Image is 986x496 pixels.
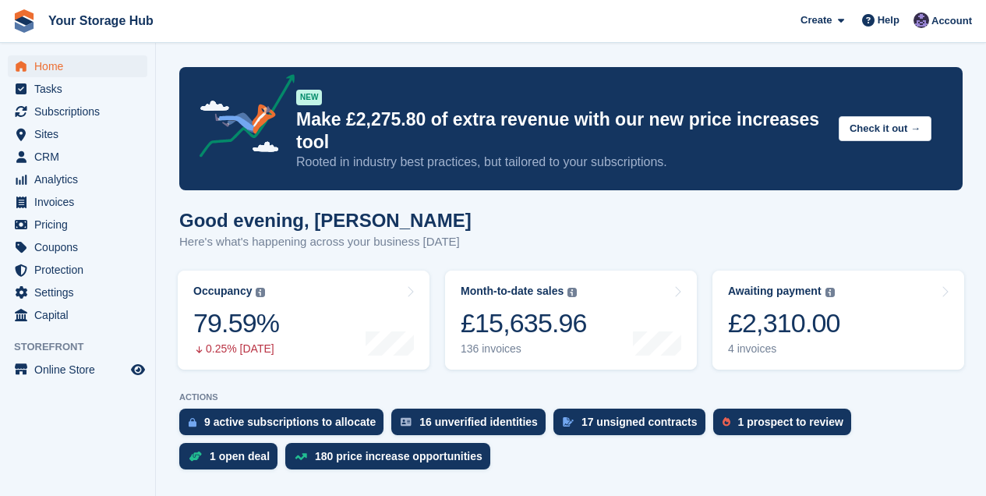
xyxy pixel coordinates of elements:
[186,74,295,163] img: price-adjustments-announcement-icon-8257ccfd72463d97f412b2fc003d46551f7dbcb40ab6d574587a9cd5c0d94...
[445,271,697,370] a: Month-to-date sales £15,635.96 136 invoices
[34,123,128,145] span: Sites
[179,233,472,251] p: Here's what's happening across your business [DATE]
[8,304,147,326] a: menu
[8,101,147,122] a: menu
[315,450,482,462] div: 180 price increase opportunities
[34,359,128,381] span: Online Store
[34,101,128,122] span: Subscriptions
[8,282,147,303] a: menu
[800,12,832,28] span: Create
[728,307,840,339] div: £2,310.00
[419,416,538,428] div: 16 unverified identities
[8,191,147,213] a: menu
[285,443,498,477] a: 180 price increase opportunities
[193,285,252,298] div: Occupancy
[567,288,577,297] img: icon-info-grey-7440780725fd019a000dd9b08b2336e03edf1995a4989e88bcd33f0948082b44.svg
[461,307,587,339] div: £15,635.96
[401,417,412,427] img: verify_identity-adf6edd0f0f0b5bbfe63781bf79b02c33cf7c696d77639b501bdc392416b5a36.svg
[34,78,128,100] span: Tasks
[461,285,564,298] div: Month-to-date sales
[210,450,270,462] div: 1 open deal
[8,214,147,236] a: menu
[712,271,964,370] a: Awaiting payment £2,310.00 4 invoices
[34,214,128,236] span: Pricing
[461,342,587,356] div: 136 invoices
[8,259,147,281] a: menu
[34,259,128,281] span: Protection
[8,168,147,190] a: menu
[8,236,147,258] a: menu
[14,339,155,355] span: Storefront
[204,416,376,428] div: 9 active subscriptions to allocate
[189,417,196,427] img: active_subscription_to_allocate_icon-d502201f5373d7db506a760aba3b589e785aa758c864c3986d89f69b8ff3...
[179,443,285,477] a: 1 open deal
[34,168,128,190] span: Analytics
[34,304,128,326] span: Capital
[129,360,147,379] a: Preview store
[8,146,147,168] a: menu
[193,342,279,356] div: 0.25% [DATE]
[914,12,929,28] img: Liam Beddard
[8,55,147,77] a: menu
[42,8,160,34] a: Your Storage Hub
[728,285,822,298] div: Awaiting payment
[178,271,429,370] a: Occupancy 79.59% 0.25% [DATE]
[8,123,147,145] a: menu
[581,416,698,428] div: 17 unsigned contracts
[179,392,963,402] p: ACTIONS
[723,417,730,427] img: prospect-51fa495bee0391a8d652442698ab0144808aea92771e9ea1ae160a38d050c398.svg
[713,409,859,443] a: 1 prospect to review
[8,359,147,381] a: menu
[295,453,307,460] img: price_increase_opportunities-93ffe204e8149a01c8c9dc8f82e8f89637d9d84a8eef4429ea346261dce0b2c0.svg
[34,146,128,168] span: CRM
[738,416,843,428] div: 1 prospect to review
[931,13,972,29] span: Account
[189,451,202,462] img: deal-1b604bf984904fb50ccaf53a9ad4b4a5d6e5aea283cecdc64d6e3604feb123c2.svg
[728,342,840,356] div: 4 invoices
[296,108,826,154] p: Make £2,275.80 of extra revenue with our new price increases tool
[8,78,147,100] a: menu
[296,90,322,105] div: NEW
[34,191,128,213] span: Invoices
[34,55,128,77] span: Home
[839,116,931,142] button: Check it out →
[193,307,279,339] div: 79.59%
[391,409,553,443] a: 16 unverified identities
[256,288,265,297] img: icon-info-grey-7440780725fd019a000dd9b08b2336e03edf1995a4989e88bcd33f0948082b44.svg
[34,236,128,258] span: Coupons
[34,282,128,303] span: Settings
[825,288,835,297] img: icon-info-grey-7440780725fd019a000dd9b08b2336e03edf1995a4989e88bcd33f0948082b44.svg
[179,210,472,231] h1: Good evening, [PERSON_NAME]
[179,409,391,443] a: 9 active subscriptions to allocate
[563,417,574,427] img: contract_signature_icon-13c848040528278c33f63329250d36e43548de30e8caae1d1a13099fd9432cc5.svg
[878,12,899,28] span: Help
[12,9,36,33] img: stora-icon-8386f47178a22dfd0bd8f6a31ec36ba5ce8667c1dd55bd0f319d3a0aa187defe.svg
[296,154,826,171] p: Rooted in industry best practices, but tailored to your subscriptions.
[553,409,713,443] a: 17 unsigned contracts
